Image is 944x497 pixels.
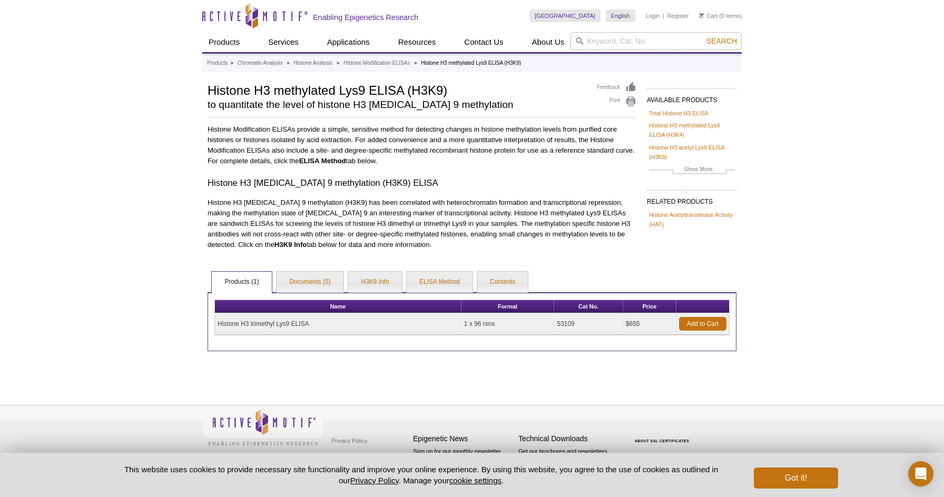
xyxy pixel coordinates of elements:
a: Register [667,12,689,19]
button: Got it! [754,468,838,489]
td: $655 [623,313,676,335]
a: ELISA Method [407,272,473,293]
h4: Technical Downloads [518,434,618,443]
p: Get our brochures and newsletters, or request them by mail. [518,447,618,474]
button: Search [703,36,740,46]
th: Price [623,300,676,313]
h2: AVAILABLE PRODUCTS [647,88,736,107]
h1: Histone H3 methylated Lys9 ELISA (H3K9) [208,82,586,97]
li: » [337,60,340,66]
li: (0 items) [699,9,742,22]
img: Your Cart [699,13,704,18]
a: Histone Acetyltransferase Activity (HAT) [649,210,734,229]
a: Login [646,12,660,19]
a: Histone Modification ELISAs [343,58,410,68]
a: English [606,9,635,22]
li: » [230,60,233,66]
button: cookie settings [449,476,501,485]
a: Applications [321,32,376,52]
a: Resources [392,32,442,52]
a: Contact Us [458,32,509,52]
div: Open Intercom Messenger [908,461,933,486]
p: This website uses cookies to provide necessary site functionality and improve your online experie... [106,464,736,486]
td: Histone H3 trimethyl Lys9 ELISA [215,313,461,335]
a: ABOUT SSL CERTIFICATES [635,439,690,443]
li: Histone H3 methylated Lys9 ELISA (H3K9) [421,60,521,66]
a: Services [262,32,305,52]
a: Show More [649,164,734,176]
a: Add to Cart [679,317,726,331]
td: 1 x 96 rxns [461,313,555,335]
a: Cart [699,12,717,19]
td: 53109 [554,313,623,335]
a: [GEOGRAPHIC_DATA] [529,9,601,22]
h2: Enabling Epigenetics Research [313,13,418,22]
table: Click to Verify - This site chose Symantec SSL for secure e-commerce and confidential communicati... [624,424,703,447]
a: Print [597,96,636,107]
h4: Epigenetic News [413,434,513,443]
th: Cat No. [554,300,623,313]
input: Keyword, Cat. No. [571,32,742,50]
a: Total Histone H3 ELISA [649,108,709,118]
strong: H3K9 Info [274,241,307,248]
a: Documents (5) [277,272,343,293]
a: Histone H3 methylated Lys4 ELISA (H3K4) [649,121,734,140]
li: » [287,60,290,66]
a: Products [202,32,246,52]
p: Histone H3 [MEDICAL_DATA] 9 methylation (H3K9) has been correlated with heterochromatin formation... [208,197,636,250]
a: Terms & Conditions [329,449,384,464]
p: Sign up for our monthly newsletter highlighting recent publications in the field of epigenetics. [413,447,513,483]
a: Contents [477,272,528,293]
a: H3K9 Info [348,272,401,293]
li: » [414,60,417,66]
h3: Histone H3 [MEDICAL_DATA] 9 methylation (H3K9) ELISA [208,177,636,190]
a: Products [207,58,228,68]
a: Chromatin Analysis [238,58,283,68]
img: Active Motif, [202,405,323,448]
a: Feedback [597,82,636,93]
span: Search [706,37,737,45]
p: Histone Modification ELISAs provide a simple, sensitive method for detecting changes in histone m... [208,124,636,166]
h2: RELATED PRODUCTS [647,190,736,208]
strong: ELISA Method [299,157,346,165]
a: Privacy Policy [350,476,399,485]
a: Histone H3 acetyl Lys9 ELISA (H3K9) [649,143,734,162]
th: Format [461,300,555,313]
li: | [663,9,664,22]
a: About Us [526,32,571,52]
h2: to quantitate the level of histone H3 [MEDICAL_DATA] 9 methylation [208,100,586,110]
a: Products (1) [212,272,271,293]
a: Privacy Policy [329,433,370,449]
th: Name [215,300,461,313]
a: Histone Analysis [294,58,332,68]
